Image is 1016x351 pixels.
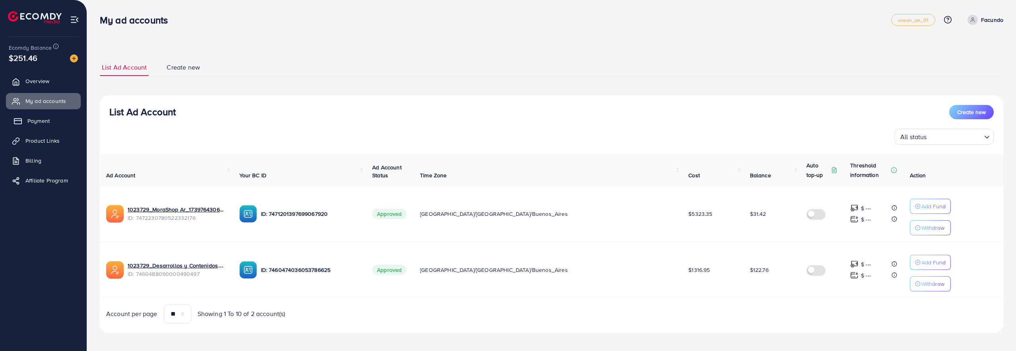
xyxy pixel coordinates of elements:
span: Payment [27,117,50,125]
p: Auto top-up [806,161,830,180]
img: top-up amount [850,260,859,268]
img: ic-ads-acc.e4c84228.svg [106,205,124,223]
img: top-up amount [850,215,859,223]
p: Add Fund [921,258,946,267]
div: <span class='underline'>1023729_MoraShop Ar_1739764306087</span></br>7472230780522332176 [128,206,227,222]
a: Payment [6,113,81,129]
span: Create new [957,108,986,116]
span: Account per page [106,309,157,318]
span: $1316.95 [688,266,710,274]
span: My ad accounts [25,97,66,105]
span: [GEOGRAPHIC_DATA]/[GEOGRAPHIC_DATA]/Buenos_Aires [420,210,568,218]
span: Your BC ID [239,171,267,179]
span: ocean_pn_01 [898,17,929,23]
a: Product Links [6,133,81,149]
button: Add Fund [910,255,951,270]
span: Ad Account Status [372,163,402,179]
span: ID: 7460488090000490497 [128,270,227,278]
input: Search for option [929,130,981,143]
p: $ --- [861,271,871,280]
p: $ --- [861,204,871,213]
button: Create new [949,105,994,119]
img: ic-ba-acc.ded83a64.svg [239,205,257,223]
a: 1023729_Desarrollos y Contenidos_1737030251396 [128,262,227,270]
a: Overview [6,73,81,89]
img: top-up amount [850,271,859,279]
img: ic-ba-acc.ded83a64.svg [239,261,257,279]
span: Billing [25,157,41,165]
span: Ecomdy Balance [9,44,52,52]
p: Threshold information [850,161,889,180]
span: Approved [372,265,406,275]
img: top-up amount [850,204,859,212]
span: List Ad Account [102,63,147,72]
span: All status [899,131,929,143]
img: ic-ads-acc.e4c84228.svg [106,261,124,279]
a: My ad accounts [6,93,81,109]
p: $ --- [861,215,871,224]
img: image [70,54,78,62]
p: $ --- [861,260,871,269]
button: Withdraw [910,220,951,235]
span: $122.76 [750,266,769,274]
img: menu [70,15,79,24]
span: $5323.35 [688,210,712,218]
div: <span class='underline'>1023729_Desarrollos y Contenidos_1737030251396</span></br>746048809000049... [128,262,227,278]
iframe: Chat [982,315,1010,345]
a: Affiliate Program [6,173,81,188]
p: ID: 7471201397699067920 [261,209,360,219]
span: Showing 1 To 10 of 2 account(s) [198,309,286,318]
p: Withdraw [921,223,944,233]
span: ID: 7472230780522332176 [128,214,227,222]
a: Facundo [964,15,1003,25]
h3: List Ad Account [109,106,176,118]
span: Create new [167,63,200,72]
span: Approved [372,209,406,219]
span: $251.46 [9,52,37,64]
span: Product Links [25,137,60,145]
h3: My ad accounts [100,14,174,26]
a: ocean_pn_01 [891,14,935,26]
p: Withdraw [921,279,944,289]
span: Affiliate Program [25,176,68,184]
span: Action [910,171,926,179]
a: 1023729_MoraShop Ar_1739764306087 [128,206,227,213]
div: Search for option [894,129,994,145]
img: logo [8,11,62,23]
button: Withdraw [910,276,951,291]
span: Ad Account [106,171,136,179]
span: [GEOGRAPHIC_DATA]/[GEOGRAPHIC_DATA]/Buenos_Aires [420,266,568,274]
span: Time Zone [420,171,447,179]
button: Add Fund [910,199,951,214]
p: Add Fund [921,202,946,211]
span: Balance [750,171,771,179]
span: Cost [688,171,700,179]
p: ID: 7460474036053786625 [261,265,360,275]
span: $31.42 [750,210,766,218]
span: Overview [25,77,49,85]
a: Billing [6,153,81,169]
p: Facundo [981,15,1003,25]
